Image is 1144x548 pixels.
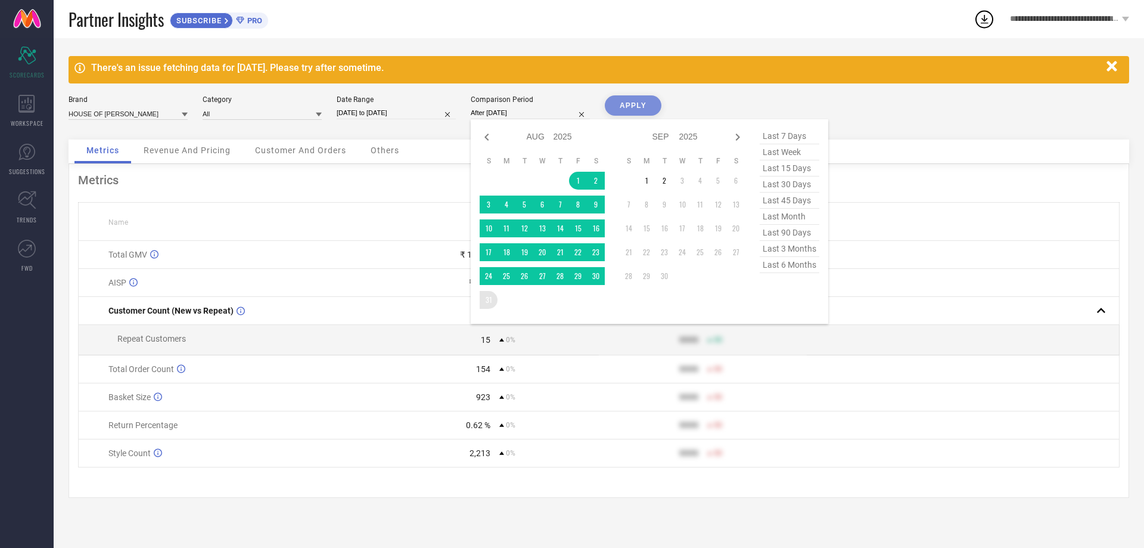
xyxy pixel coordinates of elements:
[551,196,569,213] td: Thu Aug 07 2025
[620,267,638,285] td: Sun Sep 28 2025
[714,449,722,457] span: 50
[974,8,995,30] div: Open download list
[679,392,698,402] div: 9999
[569,172,587,190] td: Fri Aug 01 2025
[480,196,498,213] td: Sun Aug 03 2025
[638,156,655,166] th: Monday
[9,167,45,176] span: SUGGESTIONS
[498,219,515,237] td: Mon Aug 11 2025
[587,172,605,190] td: Sat Aug 02 2025
[515,267,533,285] td: Tue Aug 26 2025
[10,70,45,79] span: SCORECARDS
[480,156,498,166] th: Sunday
[638,243,655,261] td: Mon Sep 22 2025
[673,219,691,237] td: Wed Sep 17 2025
[760,257,819,273] span: last 6 months
[170,16,225,25] span: SUBSCRIBE
[476,392,490,402] div: 923
[506,336,515,344] span: 0%
[11,119,43,128] span: WORKSPACE
[569,243,587,261] td: Fri Aug 22 2025
[673,156,691,166] th: Wednesday
[515,196,533,213] td: Tue Aug 05 2025
[569,156,587,166] th: Friday
[760,193,819,209] span: last 45 days
[515,219,533,237] td: Tue Aug 12 2025
[673,172,691,190] td: Wed Sep 03 2025
[108,218,128,227] span: Name
[86,145,119,155] span: Metrics
[471,107,590,119] input: Select comparison period
[117,334,186,343] span: Repeat Customers
[587,219,605,237] td: Sat Aug 16 2025
[709,243,727,261] td: Fri Sep 26 2025
[673,196,691,213] td: Wed Sep 10 2025
[730,130,745,144] div: Next month
[714,393,722,401] span: 50
[727,243,745,261] td: Sat Sep 27 2025
[709,219,727,237] td: Fri Sep 19 2025
[727,172,745,190] td: Sat Sep 06 2025
[714,365,722,373] span: 50
[108,250,147,259] span: Total GMV
[551,156,569,166] th: Thursday
[481,335,490,345] div: 15
[569,219,587,237] td: Fri Aug 15 2025
[620,243,638,261] td: Sun Sep 21 2025
[691,196,709,213] td: Thu Sep 11 2025
[203,95,322,104] div: Category
[21,264,33,273] span: FWD
[620,219,638,237] td: Sun Sep 14 2025
[679,335,698,345] div: 9999
[144,145,231,155] span: Revenue And Pricing
[78,173,1120,187] div: Metrics
[17,215,37,224] span: TRENDS
[760,241,819,257] span: last 3 months
[691,156,709,166] th: Thursday
[337,95,456,104] div: Date Range
[551,219,569,237] td: Thu Aug 14 2025
[170,10,268,29] a: SUBSCRIBEPRO
[108,306,234,315] span: Customer Count (New vs Repeat)
[108,364,174,374] span: Total Order Count
[620,156,638,166] th: Sunday
[533,196,551,213] td: Wed Aug 06 2025
[620,196,638,213] td: Sun Sep 07 2025
[533,267,551,285] td: Wed Aug 27 2025
[569,196,587,213] td: Fri Aug 08 2025
[515,243,533,261] td: Tue Aug 19 2025
[655,172,673,190] td: Tue Sep 02 2025
[760,225,819,241] span: last 90 days
[551,267,569,285] td: Thu Aug 28 2025
[569,267,587,285] td: Fri Aug 29 2025
[760,144,819,160] span: last week
[691,219,709,237] td: Thu Sep 18 2025
[760,209,819,225] span: last month
[69,95,188,104] div: Brand
[691,172,709,190] td: Thu Sep 04 2025
[727,156,745,166] th: Saturday
[655,267,673,285] td: Tue Sep 30 2025
[480,243,498,261] td: Sun Aug 17 2025
[760,128,819,144] span: last 7 days
[515,156,533,166] th: Tuesday
[727,219,745,237] td: Sat Sep 20 2025
[460,250,490,259] div: ₹ 1.42 L
[691,243,709,261] td: Thu Sep 25 2025
[108,392,151,402] span: Basket Size
[638,196,655,213] td: Mon Sep 08 2025
[480,267,498,285] td: Sun Aug 24 2025
[371,145,399,155] span: Others
[679,420,698,430] div: 9999
[655,243,673,261] td: Tue Sep 23 2025
[638,172,655,190] td: Mon Sep 01 2025
[466,420,490,430] div: 0.62 %
[727,196,745,213] td: Sat Sep 13 2025
[714,421,722,429] span: 50
[655,156,673,166] th: Tuesday
[587,267,605,285] td: Sat Aug 30 2025
[679,364,698,374] div: 9999
[638,267,655,285] td: Mon Sep 29 2025
[471,95,590,104] div: Comparison Period
[69,7,164,32] span: Partner Insights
